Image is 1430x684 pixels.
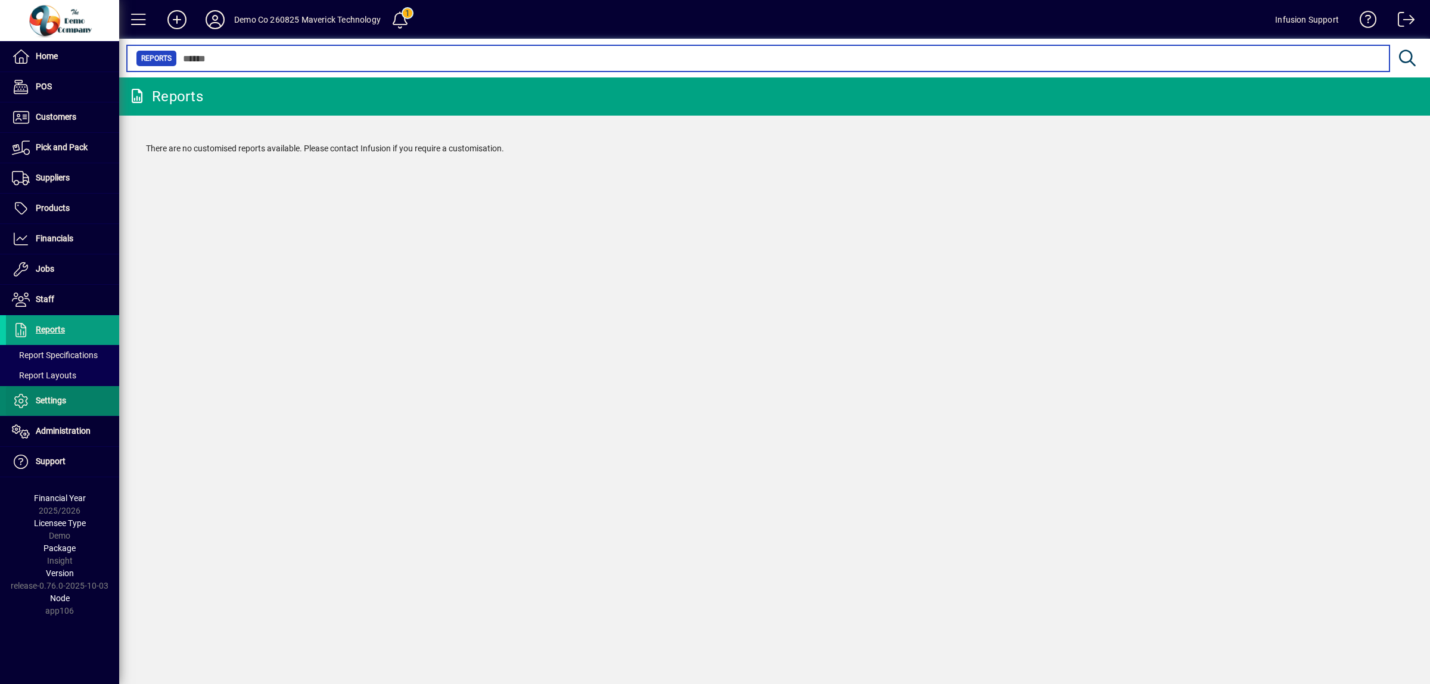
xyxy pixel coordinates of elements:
[6,72,119,102] a: POS
[6,285,119,315] a: Staff
[128,87,203,106] div: Reports
[34,493,86,503] span: Financial Year
[6,254,119,284] a: Jobs
[158,9,196,30] button: Add
[36,396,66,405] span: Settings
[36,112,76,122] span: Customers
[50,593,70,603] span: Node
[6,365,119,385] a: Report Layouts
[6,42,119,71] a: Home
[36,173,70,182] span: Suppliers
[234,10,381,29] div: Demo Co 260825 Maverick Technology
[36,456,66,466] span: Support
[36,325,65,334] span: Reports
[6,133,119,163] a: Pick and Pack
[6,224,119,254] a: Financials
[36,264,54,273] span: Jobs
[196,9,234,30] button: Profile
[43,543,76,553] span: Package
[36,142,88,152] span: Pick and Pack
[6,447,119,477] a: Support
[36,82,52,91] span: POS
[1389,2,1415,41] a: Logout
[6,102,119,132] a: Customers
[141,52,172,64] span: Reports
[1351,2,1377,41] a: Knowledge Base
[6,194,119,223] a: Products
[12,371,76,380] span: Report Layouts
[6,163,119,193] a: Suppliers
[36,203,70,213] span: Products
[46,568,74,578] span: Version
[36,51,58,61] span: Home
[34,518,86,528] span: Licensee Type
[36,294,54,304] span: Staff
[1275,10,1339,29] div: Infusion Support
[12,350,98,360] span: Report Specifications
[36,234,73,243] span: Financials
[6,345,119,365] a: Report Specifications
[36,426,91,436] span: Administration
[6,416,119,446] a: Administration
[134,130,1415,167] div: There are no customised reports available. Please contact Infusion if you require a customisation.
[6,386,119,416] a: Settings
